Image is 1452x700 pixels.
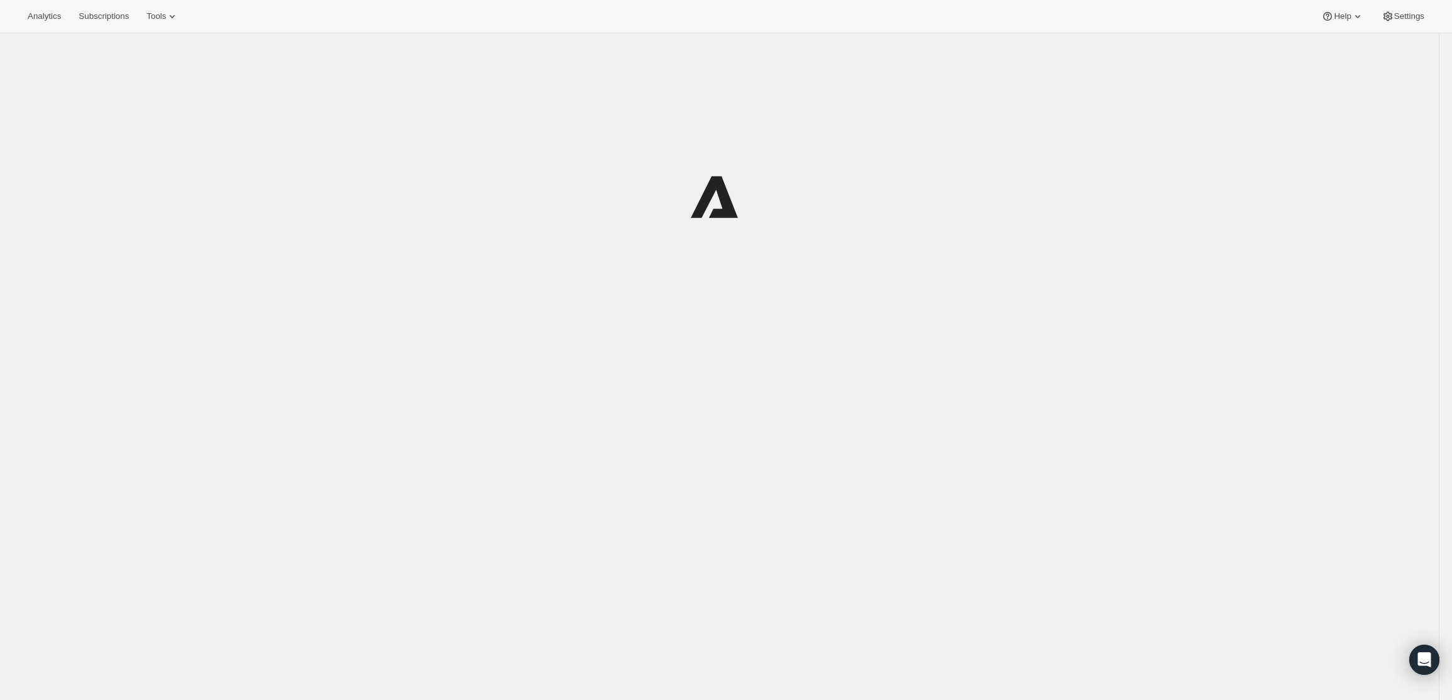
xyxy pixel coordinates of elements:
button: Subscriptions [71,8,136,25]
button: Settings [1374,8,1432,25]
button: Help [1314,8,1371,25]
span: Help [1334,11,1351,21]
div: Open Intercom Messenger [1409,645,1439,675]
button: Analytics [20,8,69,25]
button: Tools [139,8,186,25]
span: Analytics [28,11,61,21]
span: Settings [1394,11,1424,21]
span: Subscriptions [79,11,129,21]
span: Tools [146,11,166,21]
